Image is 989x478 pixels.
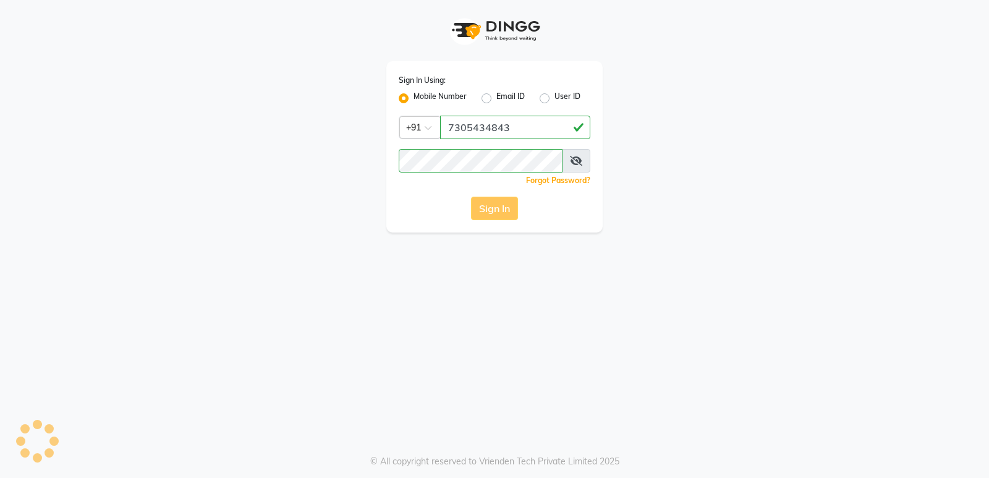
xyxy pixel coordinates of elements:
label: Sign In Using: [399,75,446,86]
img: logo1.svg [445,12,544,49]
label: Email ID [496,91,525,106]
input: Username [399,149,562,173]
input: Username [440,116,590,139]
label: Mobile Number [414,91,467,106]
label: User ID [554,91,580,106]
a: Forgot Password? [526,176,590,185]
